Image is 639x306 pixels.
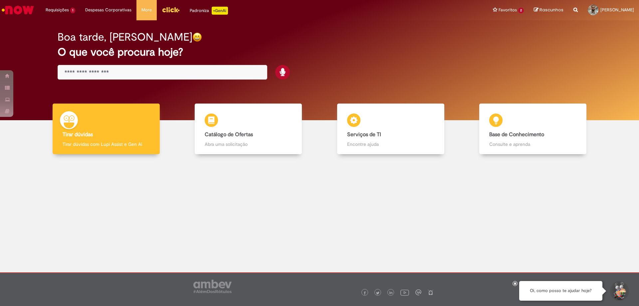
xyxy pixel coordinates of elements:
img: logo_footer_naosei.png [428,289,434,295]
h2: O que você procura hoje? [58,46,582,58]
div: Padroniza [190,7,228,15]
img: logo_footer_twitter.png [376,291,379,295]
button: Iniciar Conversa de Suporte [609,281,629,301]
img: ServiceNow [1,3,35,17]
span: Favoritos [499,7,517,13]
a: Serviços de TI Encontre ajuda [319,104,462,154]
img: logo_footer_facebook.png [363,291,366,295]
div: Oi, como posso te ajudar hoje? [519,281,602,301]
img: click_logo_yellow_360x200.png [162,5,180,15]
img: logo_footer_linkedin.png [389,291,393,295]
b: Base de Conhecimento [489,131,544,138]
span: [PERSON_NAME] [600,7,634,13]
a: Tirar dúvidas Tirar dúvidas com Lupi Assist e Gen Ai [35,104,177,154]
p: Tirar dúvidas com Lupi Assist e Gen Ai [63,141,150,148]
p: Encontre ajuda [347,141,434,148]
span: 1 [70,8,75,13]
b: Tirar dúvidas [63,131,93,138]
img: logo_footer_youtube.png [400,288,409,297]
span: Requisições [46,7,69,13]
a: Base de Conhecimento Consulte e aprenda [462,104,604,154]
img: logo_footer_workplace.png [415,289,421,295]
img: logo_footer_ambev_rotulo_gray.png [193,280,232,293]
p: +GenAi [212,7,228,15]
p: Consulte e aprenda [489,141,576,148]
a: Rascunhos [534,7,563,13]
b: Serviços de TI [347,131,381,138]
b: Catálogo de Ofertas [205,131,253,138]
a: Catálogo de Ofertas Abra uma solicitação [177,104,320,154]
img: happy-face.png [192,32,202,42]
h2: Boa tarde, [PERSON_NAME] [58,31,192,43]
span: 2 [518,8,524,13]
span: Despesas Corporativas [85,7,131,13]
p: Abra uma solicitação [205,141,292,148]
span: Rascunhos [539,7,563,13]
span: More [141,7,152,13]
